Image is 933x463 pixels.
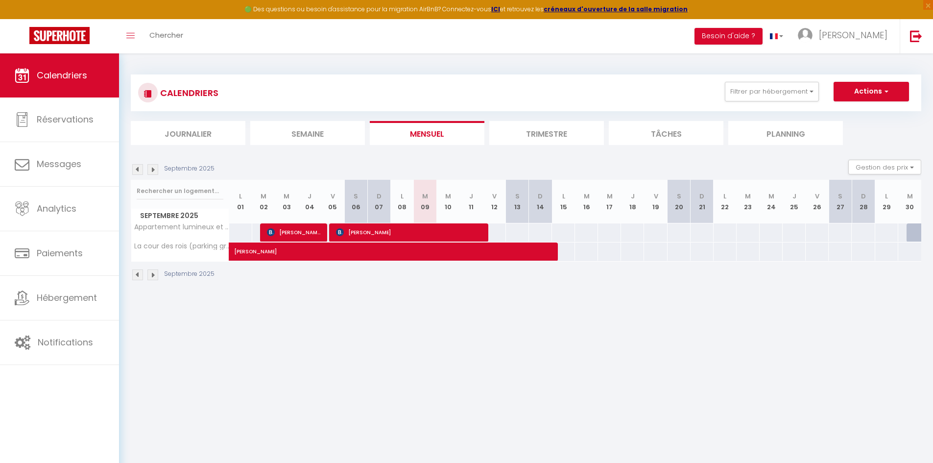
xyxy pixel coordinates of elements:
[275,180,298,223] th: 03
[725,82,819,101] button: Filtrer par hébergement
[331,192,335,201] abbr: V
[654,192,658,201] abbr: V
[354,192,358,201] abbr: S
[37,69,87,81] span: Calendriers
[885,192,888,201] abbr: L
[562,192,565,201] abbr: L
[8,4,37,33] button: Ouvrir le widget de chat LiveChat
[37,292,97,304] span: Hébergement
[714,180,737,223] th: 22
[460,180,483,223] th: 11
[609,121,723,145] li: Tâches
[239,192,242,201] abbr: L
[798,28,813,43] img: ...
[745,192,751,201] abbr: M
[694,28,763,45] button: Besoin d'aide ?
[737,180,760,223] th: 23
[38,336,93,348] span: Notifications
[621,180,644,223] th: 18
[699,192,704,201] abbr: D
[907,192,913,201] abbr: M
[445,192,451,201] abbr: M
[336,223,482,242] span: [PERSON_NAME]
[529,180,552,223] th: 14
[544,5,688,13] a: créneaux d'ouverture de la salle migration
[829,180,852,223] th: 27
[413,180,436,223] th: 09
[149,30,183,40] span: Chercher
[768,192,774,201] abbr: M
[37,158,81,170] span: Messages
[377,192,382,201] abbr: D
[298,180,321,223] th: 04
[131,209,229,223] span: Septembre 2025
[898,180,921,223] th: 30
[267,223,321,242] span: [PERSON_NAME]
[575,180,598,223] th: 16
[723,192,726,201] abbr: L
[506,180,529,223] th: 13
[142,19,191,53] a: Chercher
[436,180,459,223] th: 10
[607,192,613,201] abbr: M
[515,192,520,201] abbr: S
[261,192,266,201] abbr: M
[29,27,90,44] img: Super Booking
[552,180,575,223] th: 15
[790,19,900,53] a: ... [PERSON_NAME]
[598,180,621,223] th: 17
[164,269,215,279] p: Septembre 2025
[370,121,484,145] li: Mensuel
[284,192,289,201] abbr: M
[852,180,875,223] th: 28
[133,243,231,250] span: La cour des rois (parking gratuit)
[229,180,252,223] th: 01
[848,160,921,174] button: Gestion des prix
[861,192,866,201] abbr: D
[37,247,83,259] span: Paiements
[834,82,909,101] button: Actions
[422,192,428,201] abbr: M
[691,180,714,223] th: 21
[819,29,887,41] span: [PERSON_NAME]
[133,223,231,231] span: Appartement lumineux et cosy Strasbourg
[469,192,473,201] abbr: J
[538,192,543,201] abbr: D
[483,180,506,223] th: 12
[815,192,819,201] abbr: V
[401,192,404,201] abbr: L
[492,192,497,201] abbr: V
[838,192,842,201] abbr: S
[644,180,667,223] th: 19
[491,5,500,13] a: ICI
[308,192,311,201] abbr: J
[875,180,898,223] th: 29
[584,192,590,201] abbr: M
[677,192,681,201] abbr: S
[792,192,796,201] abbr: J
[489,121,604,145] li: Trimestre
[250,121,365,145] li: Semaine
[344,180,367,223] th: 06
[367,180,390,223] th: 07
[137,182,223,200] input: Rechercher un logement...
[321,180,344,223] th: 05
[806,180,829,223] th: 26
[37,113,94,125] span: Réservations
[229,243,252,261] a: [PERSON_NAME]
[631,192,635,201] abbr: J
[37,202,76,215] span: Analytics
[158,82,218,104] h3: CALENDRIERS
[252,180,275,223] th: 02
[668,180,691,223] th: 20
[164,164,215,173] p: Septembre 2025
[910,30,922,42] img: logout
[131,121,245,145] li: Journalier
[234,237,550,256] span: [PERSON_NAME]
[760,180,783,223] th: 24
[390,180,413,223] th: 08
[783,180,806,223] th: 25
[728,121,843,145] li: Planning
